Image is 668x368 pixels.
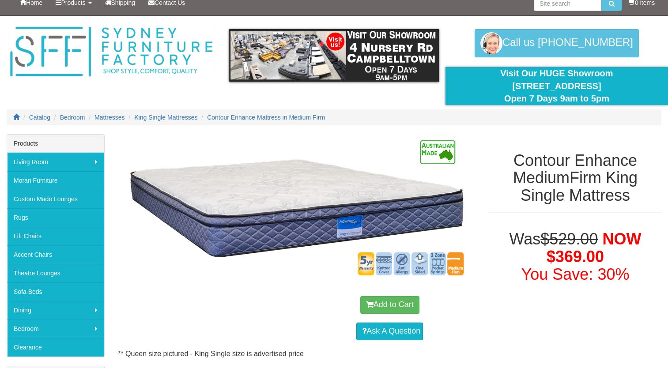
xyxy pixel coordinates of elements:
a: Accent Chairs [7,245,104,264]
del: $529.00 [540,230,598,248]
a: Custom Made Lounges [7,190,104,208]
a: Bedroom [60,114,85,121]
a: King Single Mattresses [134,114,197,121]
a: Moran Furniture [7,171,104,190]
a: Clearance [7,338,104,357]
img: Sydney Furniture Factory [7,25,216,79]
a: Theatre Lounges [7,264,104,282]
h1: Contour Enhance MediumFirm King Single Mattress [489,152,661,204]
span: NOW $369.00 [547,230,641,266]
a: Ask A Question [356,323,423,340]
a: Lift Chairs [7,227,104,245]
a: Bedroom [7,319,104,338]
a: Rugs [7,208,104,227]
font: You Save: 30% [521,265,629,283]
a: Catalog [29,114,50,121]
button: Add to Cart [360,296,419,314]
div: Products [7,135,104,153]
div: Visit Our HUGE Showroom [STREET_ADDRESS] Open 7 Days 9am to 5pm [452,67,661,105]
img: showroom.gif [229,29,438,82]
a: Living Room [7,153,104,171]
a: Sofa Beds [7,282,104,301]
a: Dining [7,301,104,319]
h1: Was [489,230,661,283]
a: Mattresses [94,114,125,121]
a: Contour Enhance Mattress in Medium Firm [207,114,325,121]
